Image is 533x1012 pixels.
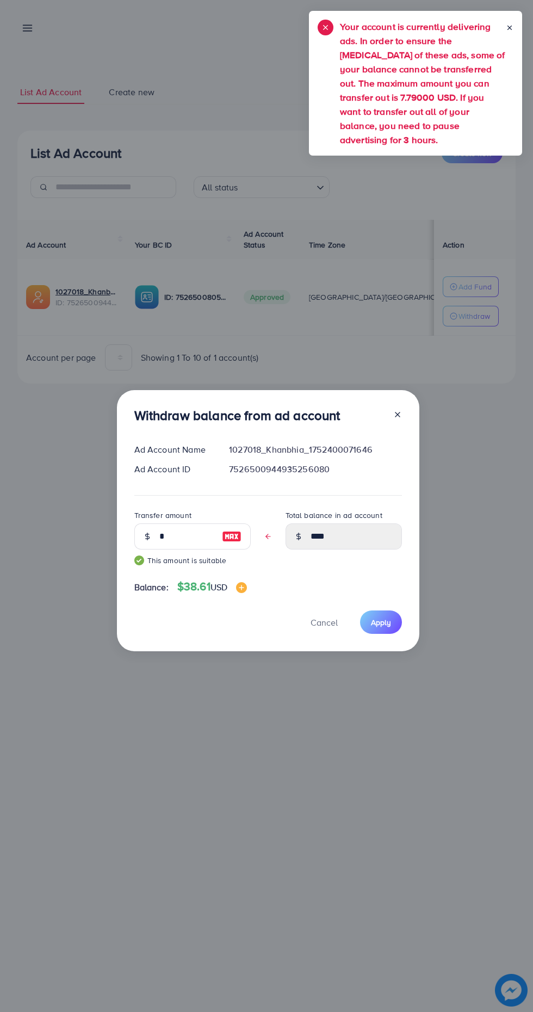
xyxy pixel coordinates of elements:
div: 1027018_Khanbhia_1752400071646 [220,443,410,456]
span: Apply [371,617,391,628]
span: USD [210,581,227,593]
span: Cancel [311,616,338,628]
label: Total balance in ad account [286,510,382,521]
img: image [236,582,247,593]
img: guide [134,556,144,565]
span: Balance: [134,581,169,594]
div: 7526500944935256080 [220,463,410,476]
div: Ad Account ID [126,463,221,476]
h5: Your account is currently delivering ads. In order to ensure the [MEDICAL_DATA] of these ads, som... [340,20,506,147]
img: image [222,530,241,543]
div: Ad Account Name [126,443,221,456]
h3: Withdraw balance from ad account [134,408,340,423]
label: Transfer amount [134,510,191,521]
button: Apply [360,610,402,634]
h4: $38.61 [177,580,247,594]
button: Cancel [297,610,351,634]
small: This amount is suitable [134,555,251,566]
